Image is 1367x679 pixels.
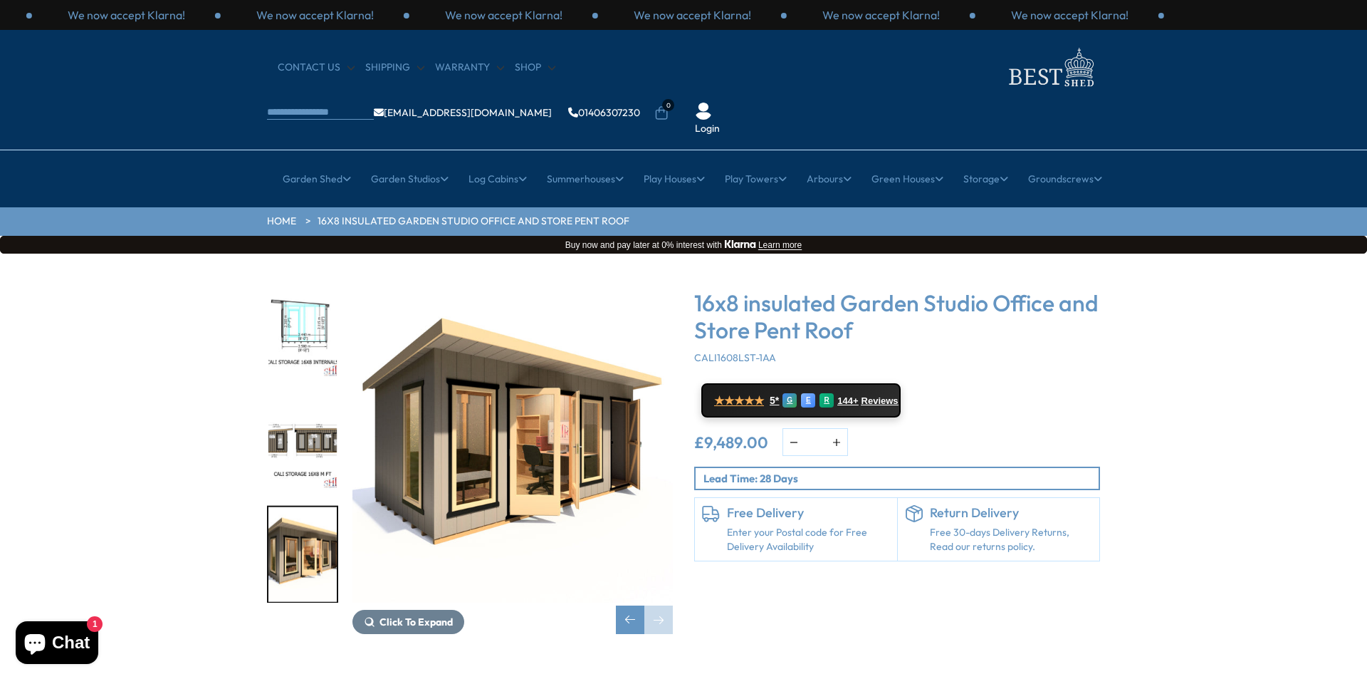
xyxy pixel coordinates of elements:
[68,7,185,23] p: We now accept Klarna!
[782,393,797,408] div: G
[435,61,504,75] a: Warranty
[727,526,890,554] a: Enter your Postal code for Free Delivery Availability
[352,610,464,634] button: Click To Expand
[975,7,1164,23] div: 3 / 3
[267,394,338,492] div: 7 / 8
[616,606,644,634] div: Previous slide
[787,7,975,23] div: 2 / 3
[11,621,103,668] inbox-online-store-chat: Shopify online store chat
[963,161,1008,197] a: Storage
[268,395,337,490] img: CaliStorage16x8MFT_16723384-b10c-4e49-a3c3-bb5bf06269d0_200x200.jpg
[409,7,598,23] div: 3 / 3
[352,282,673,603] img: 16x8 insulated Garden Studio Office and Store Pent Roof - Best Shed
[268,284,337,378] img: CaliStorage16x8INTERNALS_1f33891b-0f66-4ea4-8798-a9321185ba51_200x200.jpg
[822,7,940,23] p: We now accept Klarna!
[374,108,552,118] a: [EMAIL_ADDRESS][DOMAIN_NAME]
[1028,161,1102,197] a: Groundscrews
[268,507,337,601] img: CaliStoragelhajar16x8_07a70feb-7068-467f-912c-cb70683fe624_200x200.jpg
[547,161,624,197] a: Summerhouses
[861,395,899,407] span: Reviews
[930,505,1093,521] h6: Return Delivery
[515,61,555,75] a: Shop
[267,282,338,380] div: 6 / 8
[930,526,1093,554] p: Free 30-days Delivery Returns, Read our returns policy.
[654,106,669,120] a: 0
[644,606,673,634] div: Next slide
[32,7,221,23] div: 1 / 3
[278,61,355,75] a: CONTACT US
[379,616,453,628] span: Click To Expand
[445,7,562,23] p: We now accept Klarna!
[725,161,787,197] a: Play Towers
[662,99,674,111] span: 0
[819,393,834,408] div: R
[365,61,424,75] a: Shipping
[801,393,815,408] div: E
[1000,44,1100,90] img: logo
[694,289,1100,344] h3: 16x8 insulated Garden Studio Office and Store Pent Roof
[694,435,768,450] ins: £9,489.00
[871,161,943,197] a: Green Houses
[727,505,890,521] h6: Free Delivery
[598,7,787,23] div: 1 / 3
[352,282,673,634] div: 8 / 8
[371,161,449,197] a: Garden Studios
[221,7,409,23] div: 2 / 3
[1011,7,1128,23] p: We now accept Klarna!
[256,7,374,23] p: We now accept Klarna!
[695,103,712,120] img: User Icon
[644,161,705,197] a: Play Houses
[267,214,296,229] a: HOME
[283,161,351,197] a: Garden Shed
[568,108,640,118] a: 01406307230
[634,7,751,23] p: We now accept Klarna!
[703,471,1099,486] p: Lead Time: 28 Days
[807,161,852,197] a: Arbours
[318,214,629,229] a: 16x8 insulated Garden Studio Office and Store Pent Roof
[694,351,776,364] span: CALI1608LST-1AA
[695,122,720,136] a: Login
[714,394,764,408] span: ★★★★★
[837,395,858,407] span: 144+
[468,161,527,197] a: Log Cabins
[267,505,338,603] div: 8 / 8
[701,383,901,418] a: ★★★★★ 5* G E R 144+ Reviews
